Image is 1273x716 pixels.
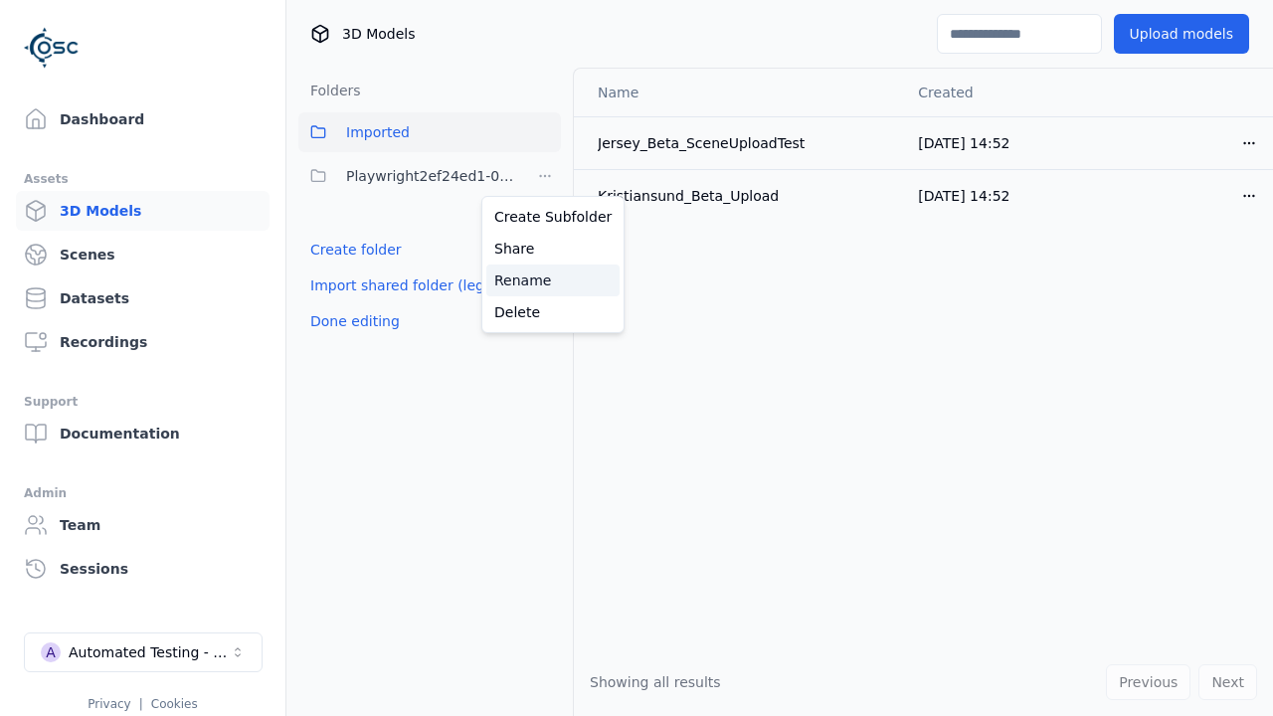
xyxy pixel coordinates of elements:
a: Rename [486,265,620,296]
a: Share [486,233,620,265]
a: Create Subfolder [486,201,620,233]
a: Delete [486,296,620,328]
